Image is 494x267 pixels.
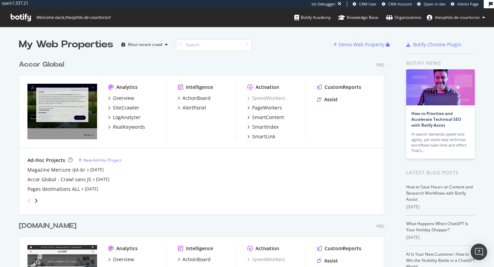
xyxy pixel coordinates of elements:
a: PageWorkers [247,104,282,111]
div: Analytics [116,84,138,91]
div: ActionBoard [183,95,211,102]
a: Botify Academy [294,8,331,27]
a: SmartIndex [247,124,279,130]
div: SiteCrawler [113,104,139,111]
div: Knowledge Base [338,14,378,21]
span: CRM User [359,1,377,7]
button: theophile.de-courtivron [421,12,491,23]
div: angle-left [25,195,34,206]
a: Demo Web Property [333,42,386,47]
a: [DATE] [90,167,104,173]
span: theophile.de-courtivron [435,14,480,20]
a: [DATE] [96,176,109,182]
a: What Happens When ChatGPT Is Your Holiday Shopper? [406,221,468,233]
a: How to Save Hours on Content and Research Workflows with Botify Assist [406,184,473,202]
a: CRM Account [382,1,412,7]
a: ActionBoard [178,256,211,263]
div: Intelligence [186,84,213,91]
div: Intelligence [186,245,213,252]
a: Knowledge Base [338,8,378,27]
div: Assist [324,96,338,103]
div: Botify Chrome Plugin [413,41,461,48]
a: SpeedWorkers [247,95,285,102]
div: CustomReports [325,245,361,252]
div: Activation [256,245,279,252]
a: Botify Chrome Plugin [406,41,461,48]
span: Welcome back, theophile.de-courtivron ! [36,15,110,20]
a: Assist [317,257,338,264]
div: CustomReports [325,84,361,91]
img: all.accor.com [27,84,97,139]
a: Overview [108,95,134,102]
a: LogAnalyzer [108,114,141,121]
span: Open in dev [424,1,446,7]
div: [DATE] [406,234,475,241]
div: Pro [376,223,384,229]
a: [DATE] [85,186,98,192]
div: angle-right [34,197,38,204]
span: CRM Account [388,1,412,7]
a: ActionBoard [178,95,211,102]
div: Organizations [386,14,421,21]
div: RealKeywords [113,124,145,130]
div: Overview [113,95,134,102]
span: Admin Page [457,1,479,7]
a: RealKeywords [108,124,145,130]
button: Demo Web Property [333,39,386,50]
div: Accor Global [19,60,64,70]
div: Most recent crawl [128,43,162,47]
a: SpeedWorkers [247,256,285,263]
a: SiteCrawler [108,104,139,111]
img: How to Prioritize and Accelerate Technical SEO with Botify Assist [406,69,475,105]
a: Accor Global - Crawl sans JS [27,176,91,183]
a: How to Prioritize and Accelerate Technical SEO with Botify Assist [411,111,461,128]
button: Most recent crawl [119,39,170,50]
div: [DATE] [406,204,475,210]
div: Assist [324,257,338,264]
a: AlertPanel [178,104,206,111]
a: SmartLink [247,133,275,140]
a: [DOMAIN_NAME] [19,221,79,231]
a: Magazine Mercure /pt-br [27,166,85,173]
div: ActionBoard [183,256,211,263]
div: Botify Academy [294,14,331,21]
div: LogAnalyzer [113,114,141,121]
div: Overview [113,256,134,263]
div: Ad-Hoc Projects [27,157,65,164]
a: CRM User [353,1,377,7]
div: Botify news [406,59,475,67]
div: Activation [256,84,279,91]
a: New Ad-Hoc Project [78,157,121,163]
a: Open in dev [417,1,446,7]
div: Demo Web Property [339,41,385,48]
div: Analytics [116,245,138,252]
a: SmartContent [247,114,284,121]
div: AlertPanel [183,104,206,111]
div: AI search demands speed and agility, yet multi-step technical workflows take time and effort. Tha... [411,131,470,153]
a: Admin Page [451,1,479,7]
a: Overview [108,256,134,263]
input: Search [176,39,251,51]
div: Viz Debugger: [311,1,336,7]
div: [DOMAIN_NAME] [19,221,77,231]
a: Pages destinations ALL [27,186,80,193]
div: Pro [376,62,384,68]
div: SmartLink [252,133,275,140]
div: PageWorkers [252,104,282,111]
div: SmartContent [252,114,284,121]
a: CustomReports [317,245,361,252]
a: Assist [317,96,338,103]
div: Latest Blog Posts [406,169,475,176]
a: Accor Global [19,60,67,70]
div: SmartIndex [252,124,279,130]
div: My Web Properties [19,38,113,51]
div: New Ad-Hoc Project [83,157,121,163]
a: CustomReports [317,84,361,91]
div: Open Intercom Messenger [471,244,487,260]
a: Organizations [386,8,421,27]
